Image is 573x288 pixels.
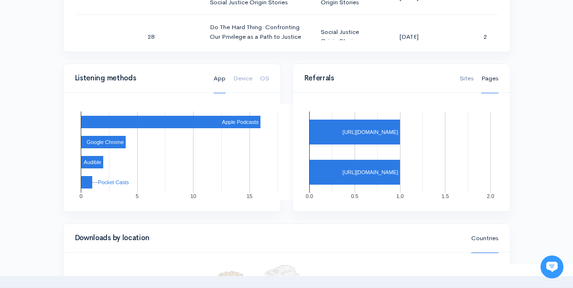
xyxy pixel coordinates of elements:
h4: Downloads by location [75,234,460,242]
td: Social Justice Origin Stories [313,15,375,59]
text: Pocket Casts [98,179,129,185]
a: Pages [481,64,498,93]
h2: Just let us know if you need anything and we'll be happy to help! 🙂 [14,64,177,110]
td: [DATE] [375,15,443,59]
text: 10 [190,194,196,199]
text: 15 [246,194,252,199]
a: OS [260,64,269,93]
td: 2 [443,15,498,59]
text: [URL][DOMAIN_NAME] [342,169,398,175]
h4: Referrals [304,74,448,82]
p: Find an answer quickly [13,164,178,176]
a: App [214,64,226,93]
span: New conversation [62,133,115,140]
text: 1.0 [396,194,403,199]
svg: A chart. [75,104,312,200]
td: Do The Hard Thing: Confronting Our Privilege as a Path to Justice with [PERSON_NAME] [202,15,313,59]
text: 0.5 [351,194,358,199]
td: 28 [140,15,202,59]
text: 5 [135,194,138,199]
text: Google Chrome [86,139,124,145]
text: 1.5 [442,194,449,199]
text: [URL][DOMAIN_NAME] [342,129,398,135]
text: Apple Podcasts [222,119,259,125]
input: Search articles [28,180,171,199]
text: 2.0 [487,194,494,199]
h1: Hi 👋 [14,46,177,62]
iframe: gist-messenger-bubble-iframe [541,255,563,278]
a: Countries [471,224,498,253]
svg: A chart. [304,104,496,200]
text: Audible [84,159,101,165]
text: 0.0 [305,194,313,199]
h4: Listening methods [75,74,202,82]
a: Device [233,64,252,93]
a: Sites [460,64,474,93]
text: 0 [79,194,82,199]
button: New conversation [15,127,176,146]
